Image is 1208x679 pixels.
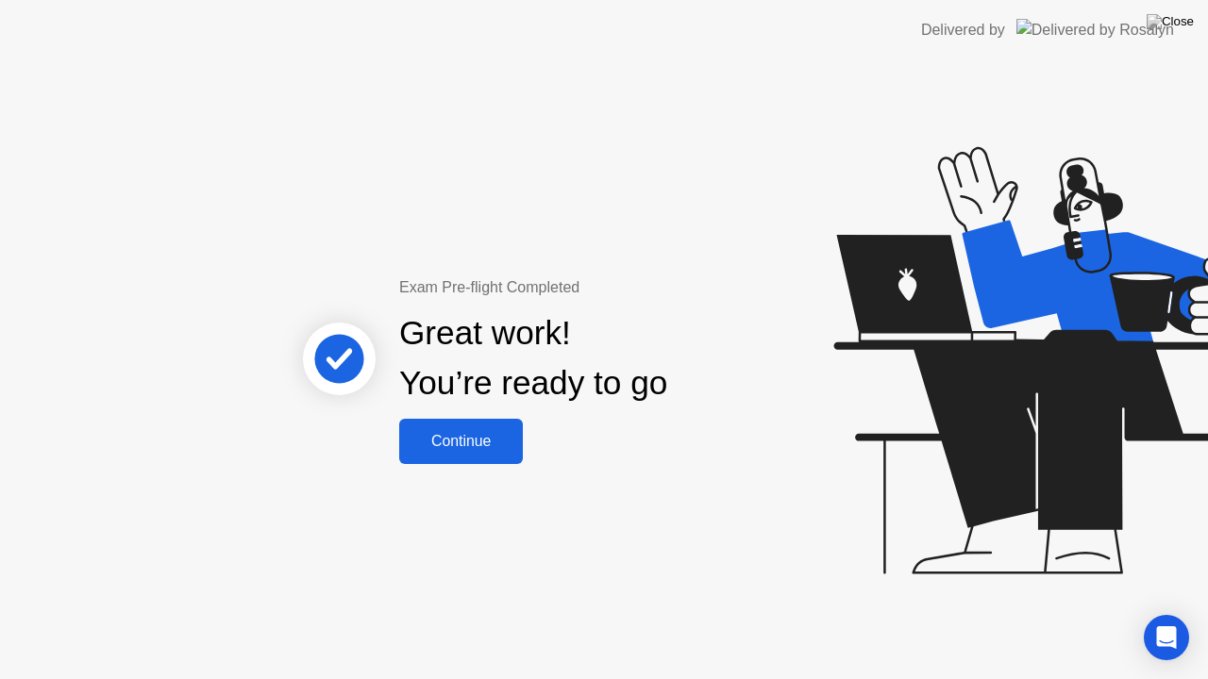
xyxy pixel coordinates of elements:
div: Exam Pre-flight Completed [399,276,789,299]
img: Delivered by Rosalyn [1016,19,1174,41]
div: Delivered by [921,19,1005,41]
div: Continue [405,433,517,450]
img: Close [1147,14,1194,29]
button: Continue [399,419,523,464]
div: Open Intercom Messenger [1144,615,1189,660]
div: Great work! You’re ready to go [399,308,667,408]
